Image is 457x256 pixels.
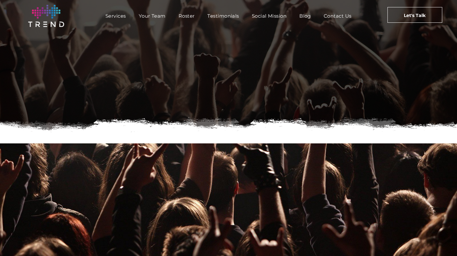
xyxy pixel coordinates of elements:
a: Your Team [132,11,172,21]
a: Roster [172,11,201,21]
a: Blog [293,11,317,21]
a: Social Mission [245,11,293,21]
a: Let's Talk [387,7,442,23]
span: Let's Talk [404,7,426,23]
a: Services [99,11,132,21]
a: Testimonials [201,11,245,21]
img: logo [28,5,64,27]
a: Contact Us [317,11,358,21]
